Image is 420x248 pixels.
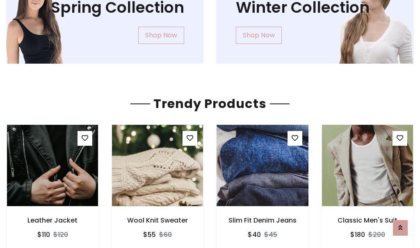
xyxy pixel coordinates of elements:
[53,230,68,239] del: $120
[138,27,184,44] a: Shop Now
[264,230,277,239] del: $45
[236,27,282,44] a: Shop Now
[350,231,365,239] h6: $180
[112,216,203,224] h6: Wool Knit Sweater
[217,216,308,224] h6: Slim Fit Denim Jeans
[7,216,98,224] h6: Leather Jacket
[143,231,156,239] h6: $55
[150,95,270,113] span: Trendy Products
[248,231,261,239] h6: $40
[368,230,385,239] del: $200
[159,230,172,239] del: $60
[37,231,50,239] h6: $110
[322,216,413,224] h6: Classic Men's Suit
